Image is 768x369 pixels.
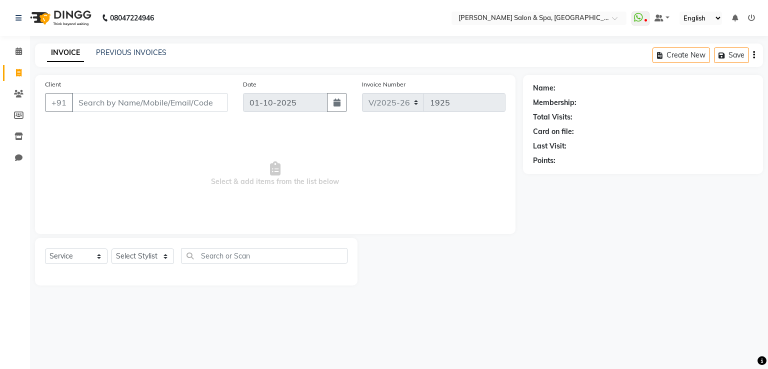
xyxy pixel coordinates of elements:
[181,248,347,263] input: Search or Scan
[533,112,572,122] div: Total Visits:
[72,93,228,112] input: Search by Name/Mobile/Email/Code
[533,126,574,137] div: Card on file:
[652,47,710,63] button: Create New
[45,80,61,89] label: Client
[533,155,555,166] div: Points:
[110,4,154,32] b: 08047224946
[25,4,94,32] img: logo
[533,83,555,93] div: Name:
[533,97,576,108] div: Membership:
[45,93,73,112] button: +91
[714,47,749,63] button: Save
[96,48,166,57] a: PREVIOUS INVOICES
[243,80,256,89] label: Date
[533,141,566,151] div: Last Visit:
[362,80,405,89] label: Invoice Number
[45,124,505,224] span: Select & add items from the list below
